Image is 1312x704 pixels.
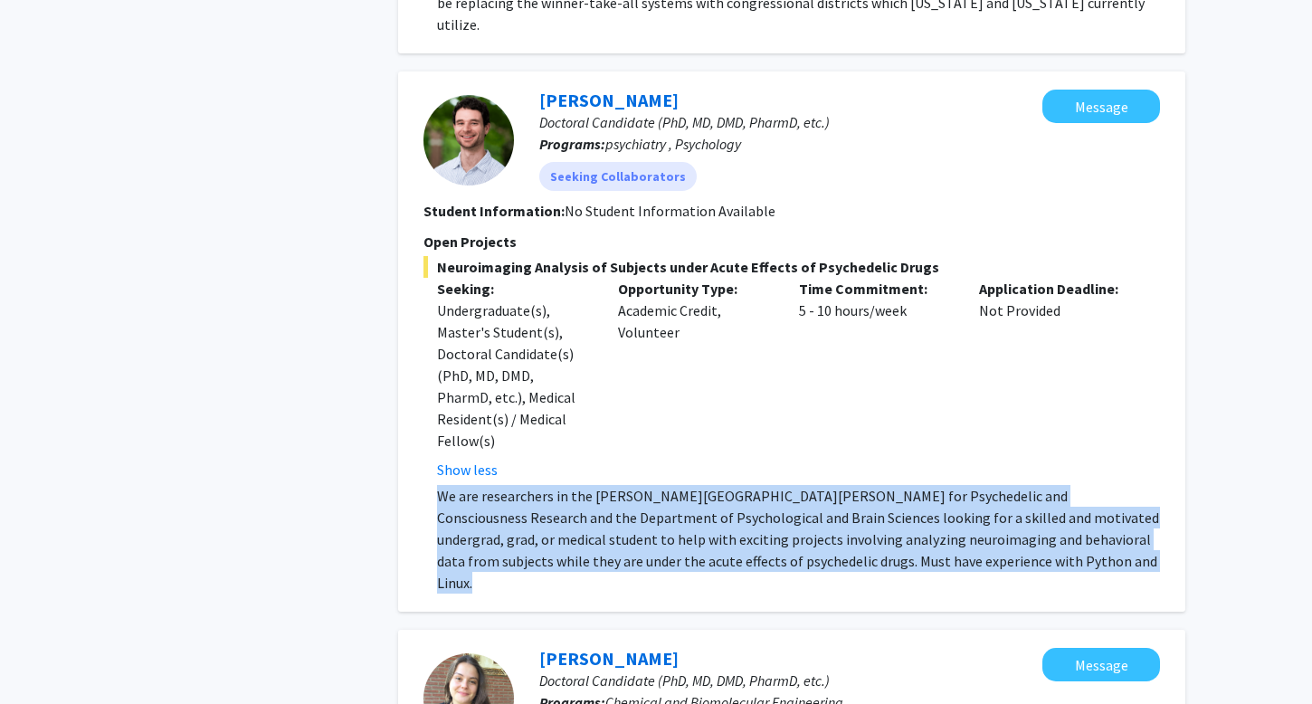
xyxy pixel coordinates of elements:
div: Not Provided [965,278,1146,480]
mat-chip: Seeking Collaborators [539,162,697,191]
div: Academic Credit, Volunteer [604,278,785,480]
b: Programs: [539,135,605,153]
p: Opportunity Type: [618,278,772,300]
a: [PERSON_NAME] [539,89,679,111]
span: Doctoral Candidate (PhD, MD, DMD, PharmD, etc.) [539,671,830,690]
p: Seeking: [437,278,591,300]
button: Message Lucie Dequiedt [1042,648,1160,681]
span: Doctoral Candidate (PhD, MD, DMD, PharmD, etc.) [539,113,830,131]
b: Student Information: [423,202,565,220]
span: Neuroimaging Analysis of Subjects under Acute Effects of Psychedelic Drugs [423,256,1160,278]
button: Message Brian Winston [1042,90,1160,123]
div: Undergraduate(s), Master's Student(s), Doctoral Candidate(s) (PhD, MD, DMD, PharmD, etc.), Medica... [437,300,591,452]
div: 5 - 10 hours/week [785,278,966,480]
span: No Student Information Available [565,202,775,220]
a: [PERSON_NAME] [539,647,679,670]
button: Show less [437,459,498,480]
span: psychiatry , Psychology [605,135,741,153]
span: Open Projects [423,233,517,251]
p: Application Deadline: [979,278,1133,300]
p: Time Commitment: [799,278,953,300]
p: We are researchers in the [PERSON_NAME][GEOGRAPHIC_DATA][PERSON_NAME] for Psychedelic and Conscio... [437,485,1160,594]
iframe: Chat [14,623,77,690]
